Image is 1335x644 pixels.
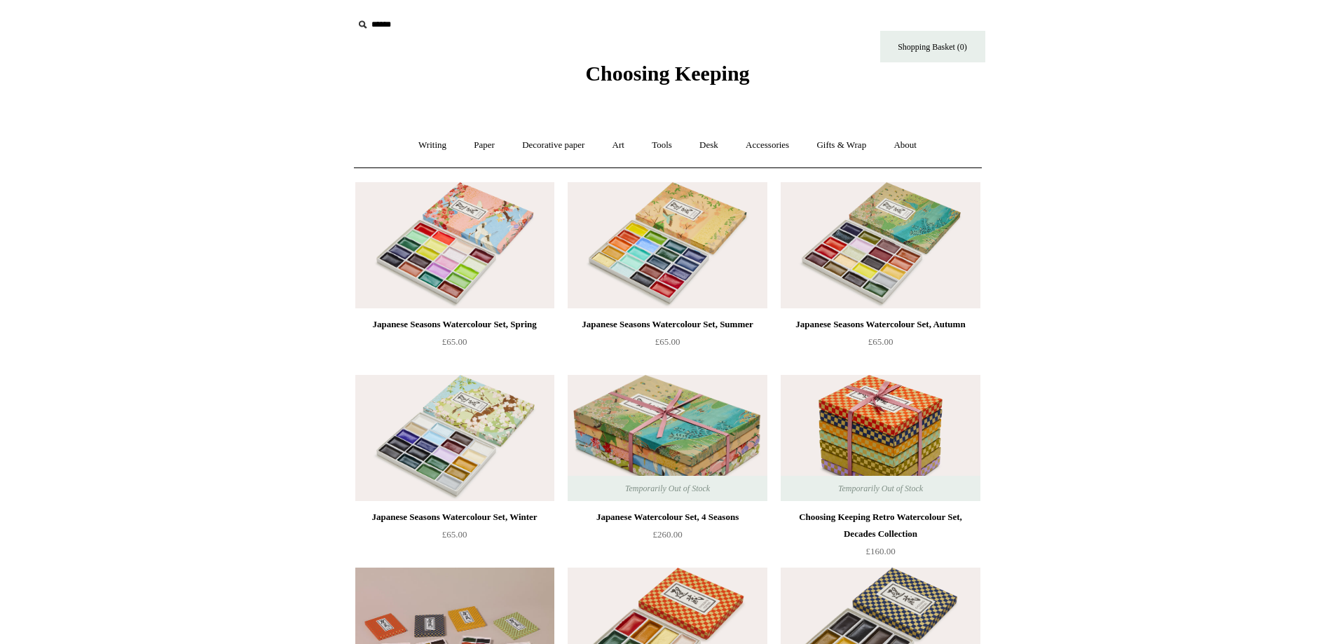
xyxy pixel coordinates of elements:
[355,509,554,566] a: Japanese Seasons Watercolour Set, Winter £65.00
[804,127,879,164] a: Gifts & Wrap
[568,509,767,566] a: Japanese Watercolour Set, 4 Seasons £260.00
[784,316,976,333] div: Japanese Seasons Watercolour Set, Autumn
[781,182,980,308] img: Japanese Seasons Watercolour Set, Autumn
[568,375,767,501] a: Japanese Watercolour Set, 4 Seasons Japanese Watercolour Set, 4 Seasons Temporarily Out of Stock
[442,529,467,540] span: £65.00
[406,127,459,164] a: Writing
[655,336,680,347] span: £65.00
[355,182,554,308] a: Japanese Seasons Watercolour Set, Spring Japanese Seasons Watercolour Set, Spring
[568,182,767,308] img: Japanese Seasons Watercolour Set, Summer
[359,509,551,526] div: Japanese Seasons Watercolour Set, Winter
[868,336,894,347] span: £65.00
[781,509,980,566] a: Choosing Keeping Retro Watercolour Set, Decades Collection £160.00
[461,127,507,164] a: Paper
[568,316,767,374] a: Japanese Seasons Watercolour Set, Summer £65.00
[571,316,763,333] div: Japanese Seasons Watercolour Set, Summer
[687,127,731,164] a: Desk
[733,127,802,164] a: Accessories
[600,127,637,164] a: Art
[784,509,976,542] div: Choosing Keeping Retro Watercolour Set, Decades Collection
[585,73,749,83] a: Choosing Keeping
[881,127,929,164] a: About
[355,182,554,308] img: Japanese Seasons Watercolour Set, Spring
[509,127,597,164] a: Decorative paper
[865,546,895,556] span: £160.00
[442,336,467,347] span: £65.00
[355,375,554,501] img: Japanese Seasons Watercolour Set, Winter
[359,316,551,333] div: Japanese Seasons Watercolour Set, Spring
[571,509,763,526] div: Japanese Watercolour Set, 4 Seasons
[652,529,682,540] span: £260.00
[781,182,980,308] a: Japanese Seasons Watercolour Set, Autumn Japanese Seasons Watercolour Set, Autumn
[568,182,767,308] a: Japanese Seasons Watercolour Set, Summer Japanese Seasons Watercolour Set, Summer
[585,62,749,85] span: Choosing Keeping
[781,375,980,501] a: Choosing Keeping Retro Watercolour Set, Decades Collection Choosing Keeping Retro Watercolour Set...
[611,476,724,501] span: Temporarily Out of Stock
[880,31,985,62] a: Shopping Basket (0)
[568,375,767,501] img: Japanese Watercolour Set, 4 Seasons
[355,316,554,374] a: Japanese Seasons Watercolour Set, Spring £65.00
[781,375,980,501] img: Choosing Keeping Retro Watercolour Set, Decades Collection
[824,476,937,501] span: Temporarily Out of Stock
[355,375,554,501] a: Japanese Seasons Watercolour Set, Winter Japanese Seasons Watercolour Set, Winter
[781,316,980,374] a: Japanese Seasons Watercolour Set, Autumn £65.00
[639,127,685,164] a: Tools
